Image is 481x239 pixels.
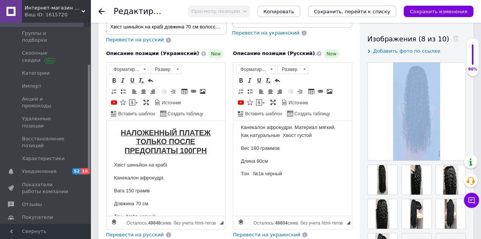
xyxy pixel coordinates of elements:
strong: НАЛОЖЕННЫЙ ПЛАТЕЖ ТОЛЬКО ПОСЛЕ ПРЕДОПЛАТЫ 100ГРН [14,8,105,34]
span: Размер [278,65,301,74]
span: Перевести на украинский [232,30,300,36]
a: Вставить шаблон [237,109,283,118]
a: Таблица [307,87,315,96]
span: Акции и промокоды [22,96,70,109]
button: Чат с покупателем [464,193,479,208]
span: Характеристики [22,155,65,162]
a: Вставить / удалить маркированный список [119,87,127,96]
span: Интернет-магазин "Мир волос" [25,5,81,11]
iframe: Визуальный текстовый редактор, 309CECE9-3587-4675-86DC-BD03EE081812 [233,121,352,216]
a: Вставить/Редактировать ссылку (Ctrl+L) [189,87,198,96]
a: Уменьшить отступ [160,87,168,96]
a: Добавить видео с YouTube [110,98,118,107]
div: Вернуться назад [98,8,105,14]
div: Подсчет символов [126,219,220,226]
p: Длина 80см [8,36,111,44]
p: Вага 150 грамів [8,66,111,74]
p: Хвіст шиньйон на крабі [8,40,111,48]
span: Перевести на русский [106,232,164,237]
i: Сохранить изменения [410,9,467,14]
p: Довжина 70 см [8,79,111,87]
span: Группы и подборки [22,30,70,44]
a: Вставить / удалить маркированный список [246,87,254,96]
span: Вставить шаблон [244,111,282,117]
span: Размер [151,65,174,74]
div: Ваш ID: 1615720 [25,11,91,18]
span: Импорт [22,83,42,90]
a: Сделать резервную копию сейчас [110,218,118,226]
a: По левому краю [130,87,139,96]
a: Увеличить отступ [169,87,177,96]
body: Визуальный текстовый редактор, B01F674A-0D8F-4515-830A-37D50B0633B9 [8,8,111,153]
span: Источник [287,100,308,106]
a: По правому краю [148,87,157,96]
button: Копировать [258,6,300,17]
div: 90% Качество заполнения [466,38,479,76]
a: Вставить/Редактировать ссылку (Ctrl+L) [316,87,325,96]
a: Таблица [180,87,189,96]
a: Размер [151,65,181,74]
a: Вставить иконку [119,98,127,107]
span: New [323,49,339,58]
a: Подчеркнутый (Ctrl+U) [128,76,136,85]
a: Добавить видео с YouTube [237,98,245,107]
span: Вставить шаблон [117,111,155,117]
a: Источник [280,98,309,107]
a: Вставить сообщение [128,98,139,107]
span: Копировать [264,9,294,14]
span: Источник [161,100,181,106]
a: Полужирный (Ctrl+B) [110,76,118,85]
span: Категории [22,70,50,77]
a: Убрать форматирование [264,76,272,85]
a: Изображение [198,87,207,96]
a: Отменить (Ctrl+Z) [146,76,155,85]
span: Отзывы [22,201,42,208]
a: По центру [266,87,275,96]
a: Вставить / удалить нумерованный список [110,87,118,96]
a: Отменить (Ctrl+Z) [273,76,281,85]
a: По правому краю [275,87,284,96]
iframe: Визуальный текстовый редактор, B01F674A-0D8F-4515-830A-37D50B0633B9 [106,121,225,216]
span: Покупатели [22,214,53,221]
span: Форматирование [237,65,268,74]
a: Курсив (Ctrl+I) [119,76,127,85]
a: Сделать резервную копию сейчас [237,218,245,226]
span: 52 [72,168,81,175]
a: Развернуть [142,98,150,107]
a: Увеличить отступ [296,87,304,96]
a: По центру [139,87,148,96]
div: Изображения (8 из 10) [367,34,466,44]
a: Размер [278,65,308,74]
a: Создать таблицу [286,109,331,118]
span: 10 [81,168,89,175]
span: Добавить фото по ссылке [373,48,440,54]
a: Форматирование [109,65,148,74]
span: 49848 [148,220,161,226]
a: По левому краю [257,87,265,96]
span: Перевести на русский [106,37,164,42]
span: Форматирование [110,65,141,74]
span: 49804 [275,220,287,226]
a: Вставить сообщение [255,98,266,107]
a: Полужирный (Ctrl+B) [237,76,245,85]
p: Канекалон афрокудрі. [8,53,111,61]
a: Убрать форматирование [137,76,145,85]
p: Тон No1в чорний [8,92,111,100]
span: Удаленные позиции [22,115,70,129]
span: Описание позиции (Украинский) [106,50,199,56]
button: Сохранить изменения [404,6,473,17]
span: Восстановление позиций [22,135,70,149]
div: 90% [467,67,479,72]
a: Источник [153,98,182,107]
i: Сохранить, перейти к списку [314,9,390,14]
a: Развернуть [269,98,277,107]
span: Создать таблицу [293,111,330,117]
span: Перетащите для изменения размера [220,221,223,225]
span: Перетащите для изменения размера [347,221,350,225]
span: Описание позиции (Русский) [233,50,315,56]
p: Канекалон афрокудри. Материал мягкий. Как натуральные Хвост густой [8,3,111,19]
a: Подчеркнутый (Ctrl+U) [255,76,263,85]
div: Подсчет символов [253,219,347,226]
span: New [208,49,224,58]
a: Уменьшить отступ [287,87,295,96]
